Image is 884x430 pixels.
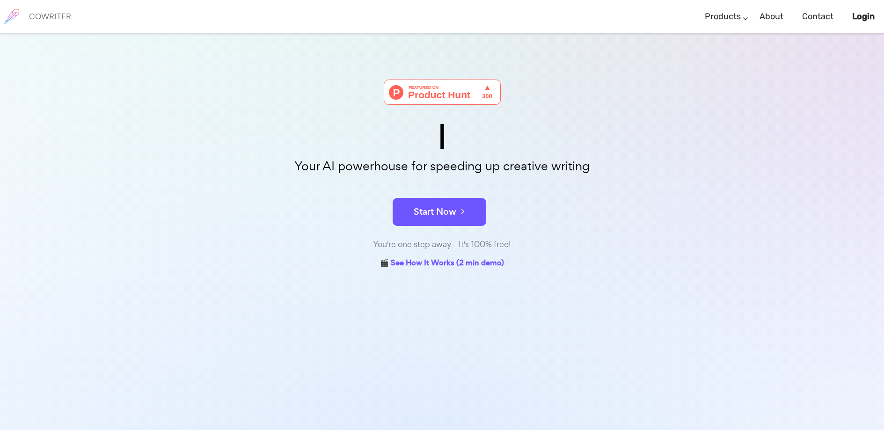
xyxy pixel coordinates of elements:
p: Your AI powerhouse for speeding up creative writing [208,156,676,176]
img: Cowriter - Your AI buddy for speeding up creative writing | Product Hunt [384,80,501,105]
b: Login [852,11,875,22]
a: 🎬 See How It Works (2 min demo) [380,256,504,271]
div: You're one step away - It's 100% free! [208,238,676,251]
a: About [760,3,783,30]
a: Login [852,3,875,30]
button: Start Now [393,198,486,226]
a: Contact [802,3,833,30]
h6: COWRITER [29,12,71,21]
a: Products [705,3,741,30]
